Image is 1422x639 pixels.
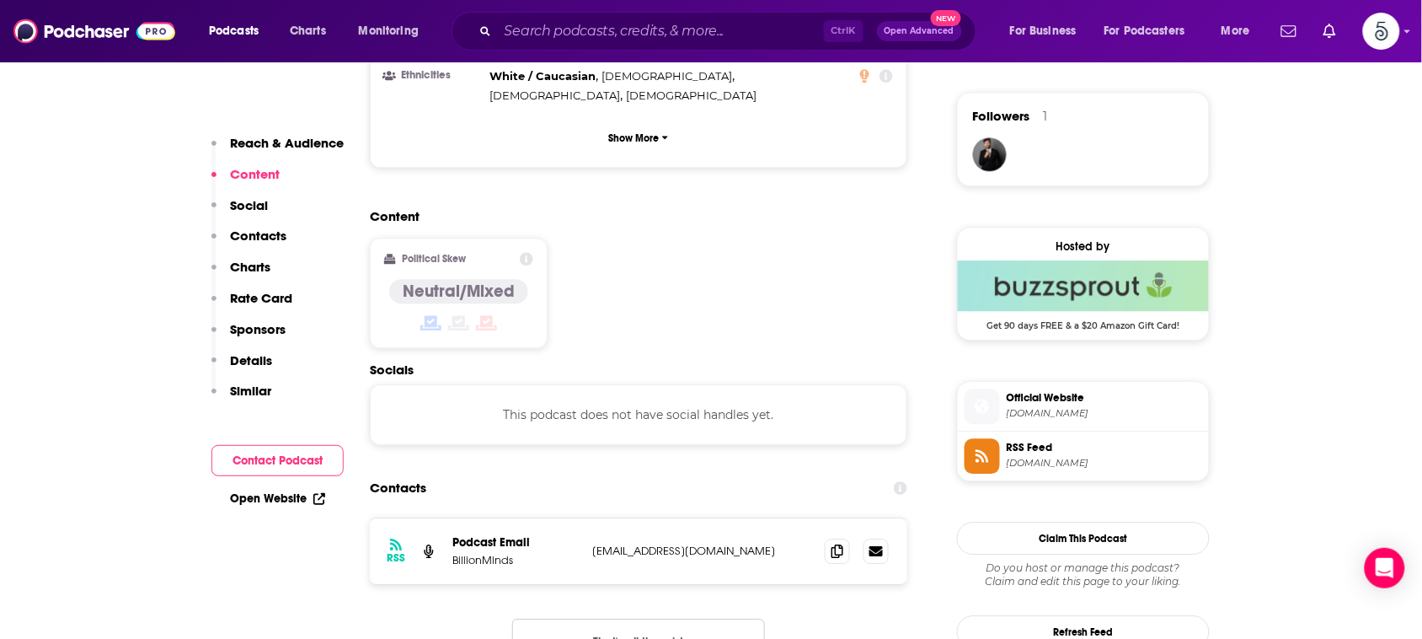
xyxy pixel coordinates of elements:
p: Show More [609,132,660,144]
button: Charts [211,259,270,290]
span: RSS Feed [1007,440,1202,455]
span: Charts [290,19,326,43]
img: Podchaser - Follow, Share and Rate Podcasts [13,15,175,47]
p: Similar [230,383,271,399]
span: , [489,86,623,105]
button: Content [211,166,280,197]
a: Charts [279,18,336,45]
img: User Profile [1363,13,1400,50]
span: [DEMOGRAPHIC_DATA] [627,89,757,102]
button: open menu [998,18,1098,45]
span: Get 90 days FREE & a $20 Amazon Gift Card! [958,311,1209,331]
p: Charts [230,259,270,275]
span: [DEMOGRAPHIC_DATA] [602,69,733,83]
span: [DEMOGRAPHIC_DATA] [489,89,620,102]
span: Monitoring [359,19,419,43]
h3: RSS [387,551,405,565]
a: Show notifications dropdown [1317,17,1343,46]
span: More [1222,19,1250,43]
button: Rate Card [211,290,292,321]
span: Official Website [1007,390,1202,405]
p: Social [230,197,268,213]
p: Sponsors [230,321,286,337]
span: feeds.buzzsprout.com [1007,457,1202,470]
button: Contact Podcast [211,445,344,476]
p: [EMAIL_ADDRESS][DOMAIN_NAME] [592,544,811,558]
input: Search podcasts, credits, & more... [498,18,824,45]
div: Hosted by [958,239,1209,254]
button: Show profile menu [1363,13,1400,50]
div: This podcast does not have social handles yet. [370,384,907,445]
div: Search podcasts, credits, & more... [468,12,992,51]
span: billionminds.com [1007,407,1202,420]
div: 1 [1044,109,1048,124]
button: open menu [1210,18,1271,45]
h2: Socials [370,362,907,378]
span: Do you host or manage this podcast? [957,561,1210,575]
button: Show More [384,122,893,153]
button: Social [211,197,268,228]
a: RSS Feed[DOMAIN_NAME] [965,438,1202,474]
p: Contacts [230,228,286,244]
img: JohirMia [973,137,1007,171]
span: For Business [1010,19,1077,43]
img: Buzzsprout Deal: Get 90 days FREE & a $20 Amazon Gift Card! [958,260,1209,311]
span: , [489,67,598,86]
span: White / Caucasian [489,69,596,83]
h3: Ethnicities [384,70,483,81]
a: Open Website [230,491,325,506]
span: Podcasts [209,19,259,43]
h4: Neutral/Mixed [403,281,515,302]
span: , [602,67,735,86]
div: Claim and edit this page to your liking. [957,561,1210,588]
button: Details [211,352,272,384]
h2: Contacts [370,472,426,504]
a: Official Website[DOMAIN_NAME] [965,389,1202,424]
p: Podcast Email [452,535,579,550]
span: Ctrl K [824,20,863,42]
span: New [931,10,961,26]
h2: Content [370,208,894,224]
div: Open Intercom Messenger [1365,548,1405,588]
button: open menu [197,18,281,45]
span: For Podcasters [1104,19,1185,43]
p: Rate Card [230,290,292,306]
button: Sponsors [211,321,286,352]
p: BillionMinds [452,553,579,567]
span: Followers [973,108,1030,124]
p: Content [230,166,280,182]
button: Similar [211,383,271,414]
button: Open AdvancedNew [877,21,962,41]
a: Show notifications dropdown [1275,17,1303,46]
h2: Political Skew [403,253,467,265]
span: Logged in as Spiral5-G2 [1363,13,1400,50]
button: open menu [1093,18,1210,45]
button: open menu [347,18,441,45]
p: Details [230,352,272,368]
span: Open Advanced [885,27,954,35]
button: Reach & Audience [211,135,344,166]
p: Reach & Audience [230,135,344,151]
button: Contacts [211,228,286,259]
button: Claim This Podcast [957,522,1210,555]
a: Buzzsprout Deal: Get 90 days FREE & a $20 Amazon Gift Card! [958,260,1209,330]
